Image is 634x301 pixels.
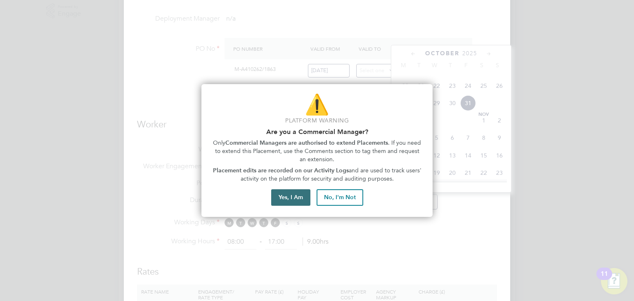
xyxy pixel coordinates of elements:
[213,139,225,146] span: Only
[211,117,423,125] p: Platform Warning
[225,139,388,146] strong: Commercial Managers are authorised to extend Placements
[271,189,310,206] button: Yes, I Am
[241,167,423,182] span: and are used to track users' activity on the platform for security and auditing purposes.
[201,84,433,217] div: Are you part of the Commercial Team?
[317,189,363,206] button: No, I'm Not
[213,167,349,174] strong: Placement edits are recorded on our Activity Logs
[215,139,423,162] span: . If you need to extend this Placement, use the Comments section to tag them and request an exten...
[211,91,423,118] p: ⚠️
[211,128,423,136] h2: Are you a Commercial Manager?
